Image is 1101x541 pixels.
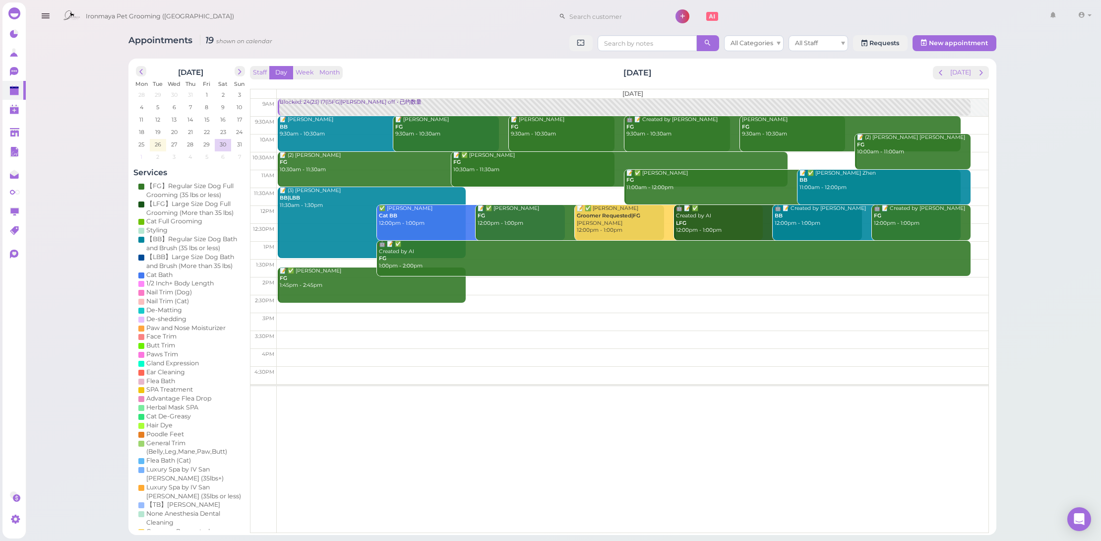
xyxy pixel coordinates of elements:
[155,152,160,161] span: 2
[146,217,202,226] div: Cat Full Grooming
[172,103,177,112] span: 6
[799,177,807,183] b: BB
[263,244,274,250] span: 1pm
[219,128,227,136] span: 23
[874,212,881,219] b: FG
[187,152,193,161] span: 4
[219,115,227,124] span: 16
[146,341,175,350] div: Butt Trim
[146,483,243,501] div: Luxury Spa by IV San [PERSON_NAME] (35lbs or less)
[220,103,226,112] span: 9
[218,80,228,87] span: Sat
[146,430,184,439] div: Poodle Feet
[146,332,177,341] div: Face Trim
[137,140,145,149] span: 25
[260,208,274,214] span: 12pm
[477,205,664,227] div: 📝 ✅ [PERSON_NAME] 12:00pm - 1:00pm
[146,527,210,536] div: Groomer Requested
[262,279,274,286] span: 2pm
[146,306,182,315] div: De-Matting
[221,90,226,99] span: 2
[146,377,175,386] div: Flea Bath
[262,101,274,107] span: 9am
[261,172,274,179] span: 11am
[676,220,686,226] b: LFG
[235,66,245,76] button: next
[626,170,961,192] div: 📝 ✅ [PERSON_NAME] 11:00am - 12:00pm
[395,116,614,138] div: 📝 [PERSON_NAME] 9:30am - 10:30am
[1067,507,1091,531] div: Open Intercom Messenger
[146,182,243,200] div: 【FG】Regular Size Dog Full Grooming (35 lbs or less)
[186,115,194,124] span: 14
[154,128,162,136] span: 19
[154,140,162,149] span: 26
[133,168,247,177] h4: Services
[185,80,195,87] span: Thu
[187,90,194,99] span: 31
[237,152,242,161] span: 7
[623,67,652,78] h2: [DATE]
[280,124,288,130] b: BB
[135,80,148,87] span: Mon
[146,500,220,509] div: 【TB】[PERSON_NAME]
[577,212,640,219] b: Groomer Requested|FG
[255,333,274,339] span: 3:30pm
[139,152,143,161] span: 1
[253,226,274,232] span: 12:30pm
[146,509,243,527] div: None Anesthesia Dental Cleaning
[138,128,145,136] span: 18
[154,90,162,99] span: 29
[203,80,210,87] span: Fri
[453,159,461,165] b: FG
[379,255,386,262] b: FG
[279,187,466,209] div: 📝 (3) [PERSON_NAME] 11:30am - 1:30pm
[236,115,243,124] span: 17
[576,205,763,234] div: 📝 ✅ [PERSON_NAME] [PERSON_NAME] 12:00pm - 1:00pm
[86,2,234,30] span: Ironmaya Pet Grooming ([GEOGRAPHIC_DATA])
[254,369,274,375] span: 4:30pm
[250,66,270,79] button: Staff
[269,66,293,79] button: Day
[216,38,272,45] small: shown on calendar
[742,124,749,130] b: FG
[510,116,730,138] div: 📝 [PERSON_NAME] 9:30am - 10:30am
[254,190,274,197] span: 11:30am
[146,456,191,465] div: Flea Bath (Cat)
[187,128,194,136] span: 21
[856,134,971,156] div: 📝 (2) [PERSON_NAME] [PERSON_NAME] 10:00am - 11:00am
[153,80,163,87] span: Tue
[171,115,178,124] span: 13
[395,124,403,130] b: FG
[146,324,226,333] div: Paw and Nose Moisturizer
[170,140,178,149] span: 27
[279,268,466,289] div: 📝 ✅ [PERSON_NAME] 1:45pm - 2:45pm
[511,124,518,130] b: FG
[204,103,209,112] span: 8
[146,368,185,377] div: Ear Cleaning
[775,212,783,219] b: BB
[262,315,274,322] span: 3pm
[234,80,245,87] span: Sun
[146,394,211,403] div: Advantage Flea Drop
[731,39,773,47] span: All Categories
[200,35,272,45] i: 19
[146,315,186,324] div: De-shedding
[146,350,178,359] div: Paws Trim
[741,116,961,138] div: [PERSON_NAME] 9:30am - 10:30am
[929,39,988,47] span: New appointment
[146,412,191,421] div: Cat De-Greasy
[598,35,697,51] input: Search by notes
[675,205,862,234] div: 🤖 📝 ✅ Created by AI 12:00pm - 1:00pm
[280,275,287,281] b: FG
[236,103,243,112] span: 10
[146,465,243,483] div: Luxury Spa by IV San [PERSON_NAME] (35lbs+)
[203,128,211,136] span: 22
[626,177,634,183] b: FG
[188,103,193,112] span: 7
[203,115,210,124] span: 15
[293,66,317,79] button: Week
[933,66,948,79] button: prev
[128,35,195,45] span: Appointments
[146,359,199,368] div: Gland Expression
[137,90,146,99] span: 28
